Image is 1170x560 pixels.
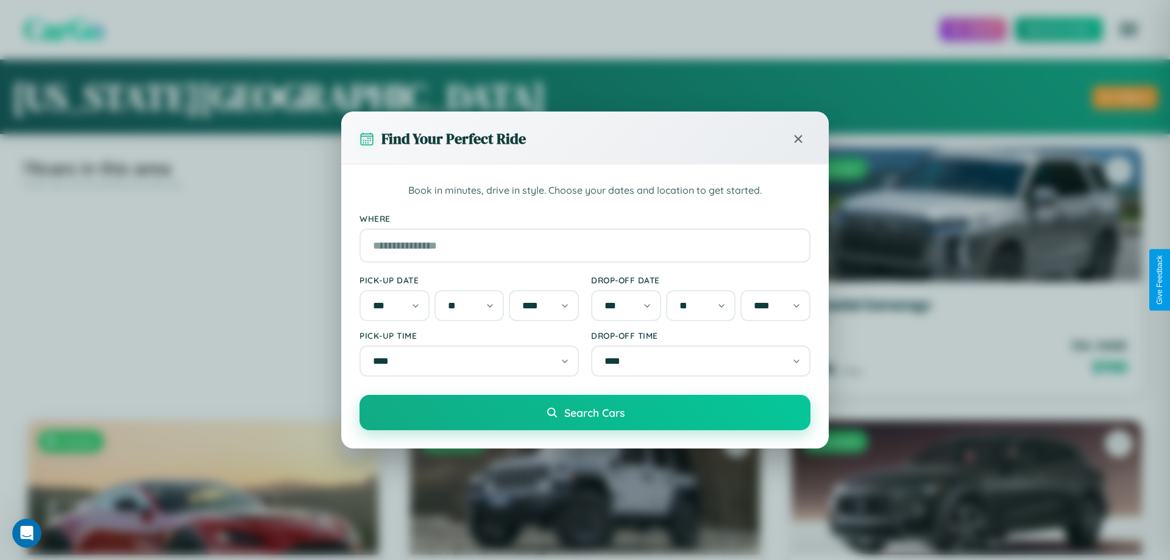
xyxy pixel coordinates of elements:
p: Book in minutes, drive in style. Choose your dates and location to get started. [360,183,810,199]
label: Drop-off Date [591,275,810,285]
span: Search Cars [564,406,625,419]
label: Pick-up Time [360,330,579,341]
button: Search Cars [360,395,810,430]
label: Where [360,213,810,224]
label: Pick-up Date [360,275,579,285]
label: Drop-off Time [591,330,810,341]
h3: Find Your Perfect Ride [381,129,526,149]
